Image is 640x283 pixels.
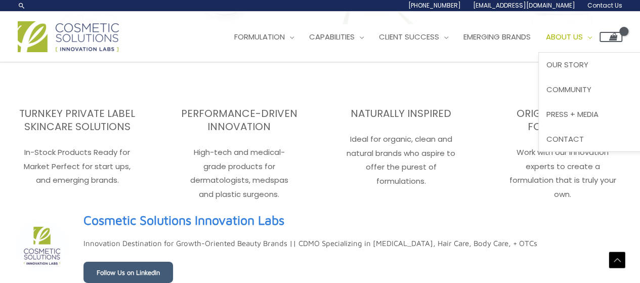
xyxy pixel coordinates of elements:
[326,107,476,120] h3: NATURALLY INSPIRED
[488,107,637,133] h3: ORIGINAL CUSTOM FORMULATION
[546,134,584,144] span: Contact
[234,31,285,42] span: Formulation
[546,31,583,42] span: About Us
[546,84,591,95] span: Community
[488,145,637,201] p: Work with our innovation experts to create a formulation that is truly your own.
[456,22,538,52] a: Emerging Brands
[326,132,476,188] p: Ideal for organic, clean and natural brands who aspire to offer the purest of formulations.
[302,22,371,52] a: Capabilities
[600,32,622,42] a: View Shopping Cart, empty
[379,31,439,42] span: Client Success
[546,109,599,119] span: Press + Media
[538,22,600,52] a: About Us
[3,107,152,133] h3: TURNKEY PRIVATE LABEL SKINCARE SOLUTIONS
[371,22,456,52] a: Client Success
[463,31,531,42] span: Emerging Brands
[83,209,284,232] a: View page on LinkedIn
[83,236,537,251] p: Innovation Destination for Growth-Oriented Beauty Brands || CDMO Specializing in [MEDICAL_DATA], ...
[17,221,67,271] img: sk-header-picture
[587,1,622,10] span: Contact Us
[3,145,152,188] p: In-Stock Products Ready for Market Perfect for start ups, and emerging brands.
[309,31,355,42] span: Capabilities
[227,22,302,52] a: Formulation
[546,59,588,70] span: Our Story
[473,1,575,10] span: [EMAIL_ADDRESS][DOMAIN_NAME]
[164,145,314,201] p: High-tech and medical-grade products for dermatologists, medspas and plastic surgeons.
[164,107,314,133] h3: PERFORMANCE-DRIVEN INNOVATION
[83,262,173,283] a: Follow Us on LinkedIn
[18,2,26,10] a: Search icon link
[408,1,461,10] span: [PHONE_NUMBER]
[18,21,119,52] img: Cosmetic Solutions Logo
[219,22,622,52] nav: Site Navigation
